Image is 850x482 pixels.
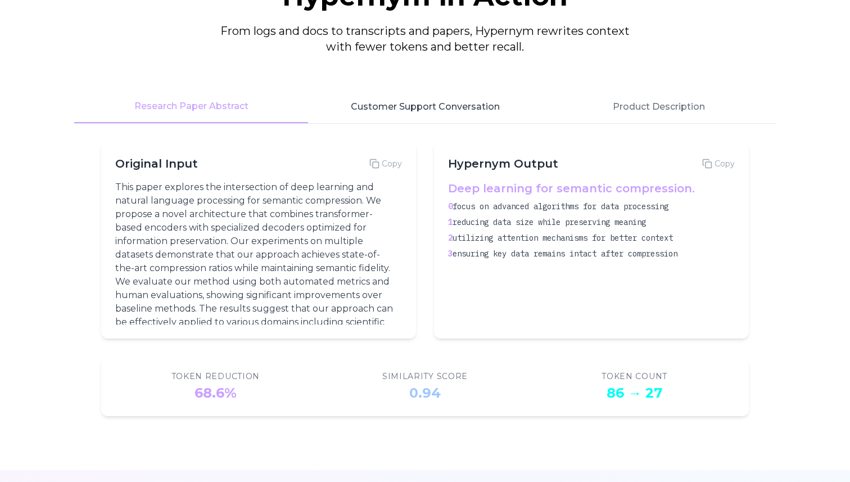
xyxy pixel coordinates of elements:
h4: Deep learning for semantic compression. [448,181,730,196]
div: 86 → 27 [607,384,662,402]
button: Product Description [542,91,776,123]
span: utilizing attention mechanisms for better context [453,233,673,243]
span: ensuring key data remains intact after compression [453,249,677,259]
button: Copy [369,158,402,169]
div: 0.94 [409,384,441,402]
div: 68.6% [195,384,237,402]
span: reducing data size while preserving meaning [453,217,646,227]
p: This paper explores the intersection of deep learning and natural language processing for semanti... [115,181,397,343]
p: From logs and docs to transcripts and papers, Hypernym rewrites context with fewer tokens and bet... [209,23,641,55]
button: Research Paper Abstract [74,91,308,123]
div: Token Count [602,371,667,382]
button: Copy [702,158,735,169]
div: Token Reduction [171,371,260,382]
h3: Hypernym Output [448,156,558,172]
span: 1 [448,217,453,227]
span: focus on advanced algorithms for data processing [453,201,668,211]
button: Customer Support Conversation [308,91,542,123]
span: 2 [448,233,453,243]
div: Similarity Score [382,371,468,382]
h3: Original Input [115,156,198,172]
span: Copy [715,158,735,169]
span: 0 [448,201,453,211]
span: Copy [382,158,402,169]
span: 3 [448,249,453,259]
